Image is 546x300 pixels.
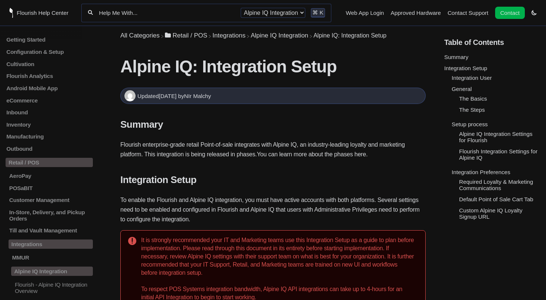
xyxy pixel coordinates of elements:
a: Cultivation [6,61,93,67]
h5: Table of Contents [444,38,540,47]
a: eCommerce [6,97,93,103]
p: Flourish enterprise-grade retail Point-of-sale integrates with Alpine IQ, an industry-leading loy... [120,140,426,159]
a: Manufacturing [6,133,93,140]
a: Inventory [6,121,93,128]
span: NIr Malchy [184,93,211,99]
p: Till and Vault Management [9,227,93,234]
a: Integration User [452,75,492,81]
p: Customer Management [9,197,93,203]
p: Flourish - Alpine IQ Integration Overview [14,281,93,294]
img: Flourish Help Center Logo [9,8,13,18]
li: Contact desktop [493,8,527,18]
a: Retail / POS [165,32,207,39]
span: ​Alpine IQ Integration [251,32,308,39]
span: ​Retail / POS [173,32,208,39]
a: In-Store, Delivery, and Pickup Orders [6,209,93,222]
p: Integrations [9,239,93,249]
a: Android Mobile App [6,85,93,91]
a: POSaBIT [6,185,93,191]
p: MMUR [11,254,92,261]
a: The Basics [459,95,487,102]
kbd: K [319,9,323,16]
a: Getting Started [6,36,93,43]
p: To enable the Flourish and Alpine IQ integration, you must have active accounts with both platfor... [120,195,426,224]
h3: Summary [120,119,426,130]
h1: Alpine IQ: Integration Setup [120,56,426,76]
a: Integrations [6,239,93,249]
p: POSaBIT [9,185,93,191]
a: Required Loyalty & Marketing Communications [459,179,533,191]
a: Contact Support navigation item [448,10,488,16]
a: Integrations [212,32,246,39]
a: Approved Hardware navigation item [391,10,441,16]
a: Contact [495,7,525,19]
input: Help Me With... [98,9,235,16]
img: NIr Malchy [124,90,136,101]
p: Alpine IQ Integration [11,267,92,276]
a: General [452,86,472,92]
a: Integration Preferences [452,169,510,175]
a: Alpine IQ Integration [251,32,308,39]
a: Default Point of Sale Cart Tab [459,196,533,202]
a: The Steps [459,107,485,113]
a: Outbound [6,146,93,152]
kbd: ⌘ [312,9,318,16]
a: Inbound [6,109,93,115]
a: AeroPay [6,173,93,179]
h3: Integration Setup [120,174,426,186]
a: Flourish - Alpine IQ Integration Overview [6,281,93,294]
a: Till and Vault Management [6,227,93,234]
span: Updated [137,93,178,99]
a: Web App Login navigation item [346,10,384,16]
a: Switch dark mode setting [532,9,537,16]
a: Alpine IQ Integration Settings for Flourish [459,131,533,143]
a: Setup process [452,121,488,127]
p: In-Store, Delivery, and Pickup Orders [9,209,93,222]
a: Alpine IQ Integration [6,267,93,276]
span: All Categories [120,32,160,39]
a: MMUR [6,254,93,261]
span: Alpine IQ: Integration Setup [313,32,387,39]
time: [DATE] [159,93,176,99]
a: Retail / POS [6,158,93,167]
a: Custom Alpine IQ Loyalty Signup URL [459,207,523,220]
a: Customer Management [6,197,93,203]
p: AeroPay [9,173,93,179]
a: Flourish Integration Settings for Alpine IQ [459,148,537,161]
span: Flourish Help Center [17,10,68,16]
a: Flourish Help Center [9,8,68,18]
a: Configuration & Setup [6,49,93,55]
a: Summary [444,54,468,60]
a: Breadcrumb link to All Categories [120,32,160,39]
a: You can learn more about the phases here [257,151,366,157]
a: Integration Setup [444,65,487,71]
span: ​Integrations [212,32,246,39]
a: Flourish Analytics [6,73,93,79]
span: by [178,93,211,99]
